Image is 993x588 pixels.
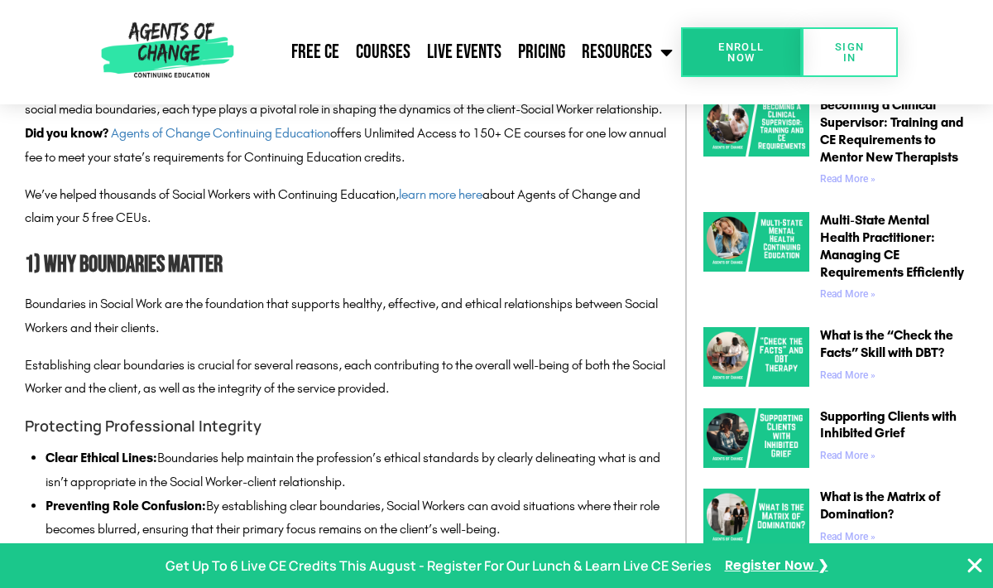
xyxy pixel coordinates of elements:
a: Multi-State Mental Health Practitioner: Managing CE Requirements Efficiently [820,212,964,279]
a: Read more about What is the Matrix of Domination? [820,531,875,542]
a: What is the Matrix of Domination? [820,489,940,522]
p: Boundaries in Social Work are the foundation that supports healthy, effective, and ethical relati... [25,292,669,340]
p: Establishing clear boundaries is crucial for several reasons, each contributing to the overall we... [25,354,669,402]
li: Boundaries help maintain the profession’s ethical standards by clearly delineating what is and is... [46,446,669,494]
a: Enroll Now [681,27,802,77]
p: We’ve helped thousands of Social Workers with Continuing Education, about Agents of Change and cl... [25,183,669,231]
span: SIGN IN [828,41,871,63]
img: Supporting Clients with Inhibited Grief [703,408,809,468]
h2: 1) Why Boundaries Matter [25,247,669,284]
a: Live Events [419,31,510,73]
a: SIGN IN [802,27,898,77]
a: Multi-State Mental Health Continuing Education [703,212,809,306]
a: Read more about Supporting Clients with Inhibited Grief [820,450,875,461]
span: Enroll Now [708,41,775,63]
p: Get Up To 6 Live CE Credits This August - Register For Our Lunch & Learn Live CE Series [165,554,712,578]
a: What is the “Check the Facts” Skill with DBT? [820,327,953,360]
a: Pricing [510,31,573,73]
li: By establishing clear boundaries, Social Workers can avoid situations where their role becomes bl... [46,494,669,542]
a: Supporting Clients with Inhibited Grief [820,408,957,441]
a: Becoming a Clinical Supervisor Training and CE Requirements (1) [703,97,809,191]
p: offers Unlimited Access to 150+ CE courses for one low annual fee to meet your state’s requiremen... [25,122,669,170]
h4: Protecting Professional Integrity [25,414,669,438]
strong: Clear Ethical Lines: [46,450,157,465]
img: What Is the Matrix of Domination [703,489,809,548]
a: Read more about What is the “Check the Facts” Skill with DBT? [820,369,875,381]
a: Register Now ❯ [725,554,828,578]
strong: Did you know? [25,125,108,141]
a: Becoming a Clinical Supervisor: Training and CE Requirements to Mentor New Therapists [820,97,963,164]
a: Free CE [283,31,348,73]
a: Read more about Multi-State Mental Health Practitioner: Managing CE Requirements Efficiently [820,288,875,300]
img: Multi-State Mental Health Continuing Education [703,212,809,272]
button: Close Banner [965,556,985,576]
img: “Check the Facts” and DBT [703,327,809,387]
a: Resources [573,31,681,73]
a: learn more here [399,186,482,202]
nav: Menu [240,31,682,73]
img: Becoming a Clinical Supervisor Training and CE Requirements (1) [703,97,809,157]
strong: Preventing Role Confusion: [46,498,206,513]
a: Agents of Change Continuing Education [111,125,330,141]
a: Courses [348,31,419,73]
a: Read more about Becoming a Clinical Supervisor: Training and CE Requirements to Mentor New Therap... [820,173,875,185]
